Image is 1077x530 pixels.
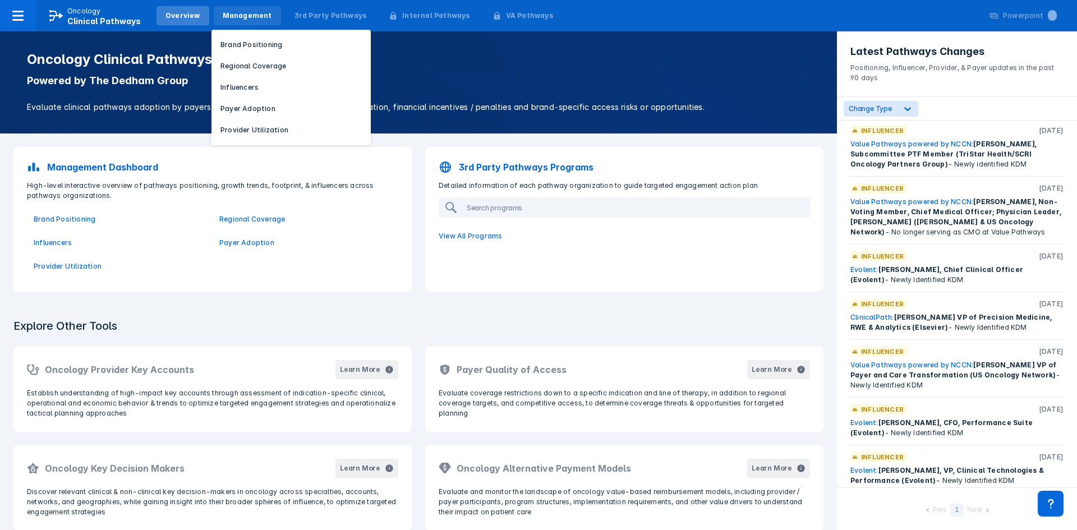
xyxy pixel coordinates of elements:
a: Regional Coverage [219,214,392,224]
p: Powered by The Dedham Group [27,74,810,87]
a: Evolent: [850,265,878,274]
h2: Oncology Key Decision Makers [45,462,185,475]
p: Regional Coverage [220,61,286,71]
p: [DATE] [1039,299,1064,309]
p: Evaluate and monitor the landscape of oncology value-based reimbursement models, including provid... [439,487,810,517]
div: - Newly Identified KDM [850,360,1064,390]
div: Next [967,505,982,517]
a: Influencers [34,238,206,248]
button: Learn More [747,360,810,379]
div: - No longer serving as CMO at Value Pathways [850,197,1064,237]
a: Value Pathways powered by NCCN: [850,361,973,369]
div: - Newly Identified KDM [850,265,1064,285]
p: Evaluate clinical pathways adoption by payers and providers, implementation sophistication, finan... [27,101,810,113]
p: Establish understanding of high-impact key accounts through assessment of indication-specific cli... [27,388,398,418]
p: Influencer [861,404,904,414]
div: 1 [950,504,964,517]
div: Internal Pathways [402,11,470,21]
p: Detailed information of each pathway organization to guide targeted engagement action plan [432,181,817,191]
button: Learn More [335,360,398,379]
div: Learn More [340,463,380,473]
a: Evolent: [850,418,878,427]
button: Learn More [747,459,810,478]
h2: Oncology Alternative Payment Models [457,462,631,475]
h2: Oncology Provider Key Accounts [45,363,194,376]
button: Regional Coverage [211,58,371,75]
p: Discover relevant clinical & non-clinical key decision-makers in oncology across specialties, acc... [27,487,398,517]
a: ClinicalPath: [850,313,894,321]
div: Contact Support [1038,491,1064,517]
div: Learn More [752,365,792,375]
p: Influencer [861,183,904,193]
a: 3rd Party Pathways [286,6,376,25]
p: Payer Adoption [220,104,275,114]
a: Brand Positioning [34,214,206,224]
div: - Newly Identified KDM [850,466,1064,486]
h2: Payer Quality of Access [457,363,567,376]
p: Influencer [861,251,904,261]
a: Management Dashboard [20,154,405,181]
span: [PERSON_NAME], CFO, Performance Suite (Evolent) [850,418,1033,437]
div: Learn More [340,365,380,375]
p: 3rd Party Pathways Programs [459,160,593,174]
span: Change Type [849,104,892,113]
a: Value Pathways powered by NCCN: [850,197,973,206]
p: Influencer [861,347,904,357]
a: Value Pathways powered by NCCN: [850,140,973,148]
h3: Explore Other Tools [7,312,124,340]
p: Provider Utilization [220,125,288,135]
button: Learn More [335,459,398,478]
a: Payer Adoption [219,238,392,248]
p: Influencer [861,299,904,309]
a: 3rd Party Pathways Programs [432,154,817,181]
p: Influencer [861,126,904,136]
span: [PERSON_NAME], Chief Clinical Officer (Evolent) [850,265,1023,284]
p: Management Dashboard [47,160,158,174]
button: Brand Positioning [211,36,371,53]
h3: Latest Pathways Changes [850,45,1064,58]
span: [PERSON_NAME] VP of Precision Medicine, RWE & Analytics (Elsevier) [850,313,1052,331]
a: View All Programs [432,224,817,248]
button: Payer Adoption [211,100,371,117]
span: [PERSON_NAME], Subcommittee PTF Member (TriStar Health/SCRI Oncology Partners Group) [850,140,1037,168]
div: - Newly identified KDM [850,139,1064,169]
a: Overview [157,6,209,25]
div: VA Pathways [506,11,553,21]
h1: Oncology Clinical Pathways Tool [27,52,810,67]
a: Provider Utilization [34,261,206,271]
div: Management [223,11,272,21]
p: [DATE] [1039,404,1064,414]
a: Evolent: [850,466,878,474]
p: Influencer [861,452,904,462]
button: Influencers [211,79,371,96]
div: - Newly Identified KDM [850,312,1064,333]
div: Overview [165,11,200,21]
p: [DATE] [1039,347,1064,357]
span: [PERSON_NAME], VP, Clinical Technologies & Performance (Evolent) [850,466,1044,485]
div: 3rd Party Pathways [294,11,367,21]
input: Search programs [462,199,799,216]
p: Evaluate coverage restrictions down to a specific indication and line of therapy, in addition to ... [439,388,810,418]
div: - Newly Identified KDM [850,418,1064,438]
p: [DATE] [1039,126,1064,136]
p: Influencers [220,82,259,93]
div: Powerpoint [1003,11,1057,21]
p: Brand Positioning [220,40,282,50]
p: Positioning, Influencer, Provider, & Payer updates in the past 90 days [850,58,1064,83]
a: Management [214,6,281,25]
p: [DATE] [1039,452,1064,462]
p: High-level interactive overview of pathways positioning, growth trends, footprint, & influencers ... [20,181,405,201]
p: Oncology [67,6,101,16]
button: Provider Utilization [211,122,371,139]
div: Learn More [752,463,792,473]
